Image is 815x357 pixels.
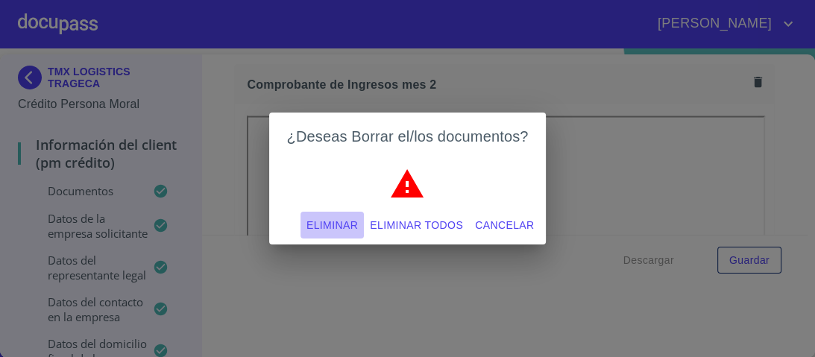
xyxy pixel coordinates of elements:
button: Eliminar [300,212,364,239]
h2: ¿Deseas Borrar el/los documentos? [287,124,529,148]
span: Eliminar [306,216,358,235]
button: Cancelar [469,212,540,239]
button: Eliminar todos [364,212,469,239]
span: Eliminar todos [370,216,463,235]
span: Cancelar [475,216,534,235]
